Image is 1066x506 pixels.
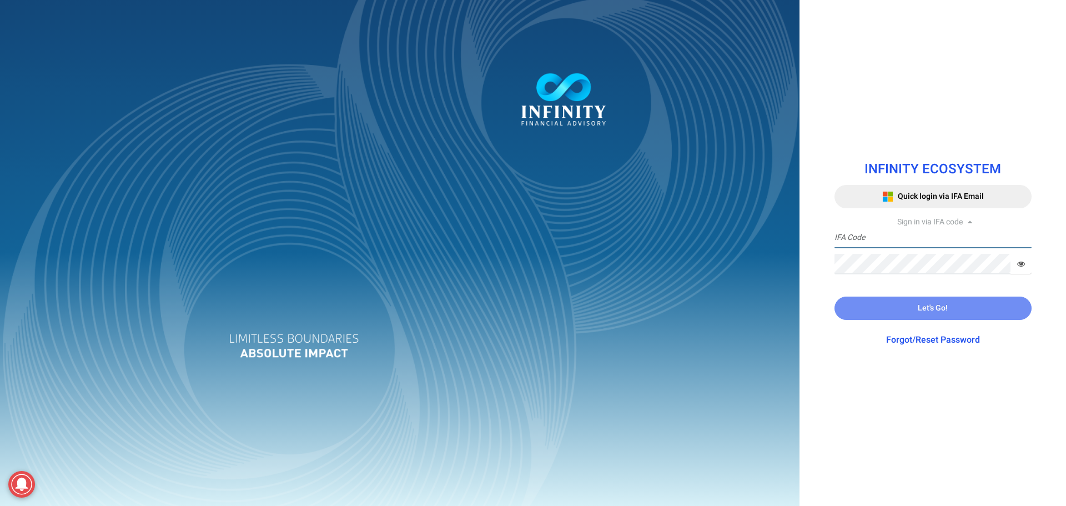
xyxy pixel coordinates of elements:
span: Quick login via IFA Email [898,191,984,202]
div: Sign in via IFA code [834,217,1032,228]
span: Let's Go! [918,302,948,314]
button: Quick login via IFA Email [834,185,1032,208]
h1: INFINITY ECOSYSTEM [834,162,1032,177]
span: Sign in via IFA code [897,216,963,228]
a: Forgot/Reset Password [886,333,980,347]
button: Let's Go! [834,297,1032,320]
input: IFA Code [834,228,1032,248]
